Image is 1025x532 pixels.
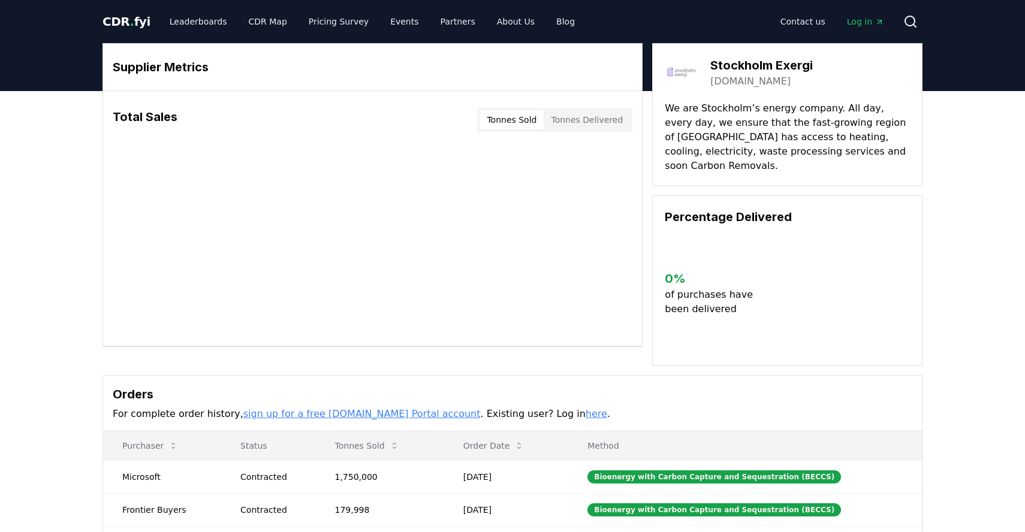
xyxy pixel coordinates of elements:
[487,11,544,32] a: About Us
[444,493,569,526] td: [DATE]
[243,408,481,419] a: sign up for a free [DOMAIN_NAME] Portal account
[586,408,607,419] a: here
[231,440,306,452] p: Status
[113,407,912,421] p: For complete order history, . Existing user? Log in .
[665,270,762,288] h3: 0 %
[240,471,306,483] div: Contracted
[103,13,150,30] a: CDR.fyi
[113,434,188,458] button: Purchaser
[239,11,297,32] a: CDR Map
[454,434,534,458] button: Order Date
[578,440,912,452] p: Method
[771,11,835,32] a: Contact us
[299,11,378,32] a: Pricing Survey
[113,108,177,132] h3: Total Sales
[160,11,584,32] nav: Main
[587,503,841,516] div: Bioenergy with Carbon Capture and Sequestration (BECCS)
[113,58,632,76] h3: Supplier Metrics
[837,11,894,32] a: Log in
[103,460,221,493] td: Microsoft
[325,434,409,458] button: Tonnes Sold
[160,11,237,32] a: Leaderboards
[587,470,841,483] div: Bioenergy with Carbon Capture and Sequestration (BECCS)
[444,460,569,493] td: [DATE]
[547,11,584,32] a: Blog
[847,16,884,28] span: Log in
[665,208,910,226] h3: Percentage Delivered
[113,385,912,403] h3: Orders
[431,11,485,32] a: Partners
[665,288,762,316] p: of purchases have been delivered
[665,101,910,173] p: We are Stockholm’s energy company. All day, every day, we ensure that the fast-growing region of ...
[665,56,698,89] img: Stockholm Exergi-logo
[710,74,791,89] a: [DOMAIN_NAME]
[103,14,150,29] span: CDR fyi
[480,110,544,129] button: Tonnes Sold
[130,14,134,29] span: .
[544,110,630,129] button: Tonnes Delivered
[381,11,428,32] a: Events
[771,11,894,32] nav: Main
[316,493,444,526] td: 179,998
[316,460,444,493] td: 1,750,000
[240,504,306,516] div: Contracted
[710,56,813,74] h3: Stockholm Exergi
[103,493,221,526] td: Frontier Buyers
